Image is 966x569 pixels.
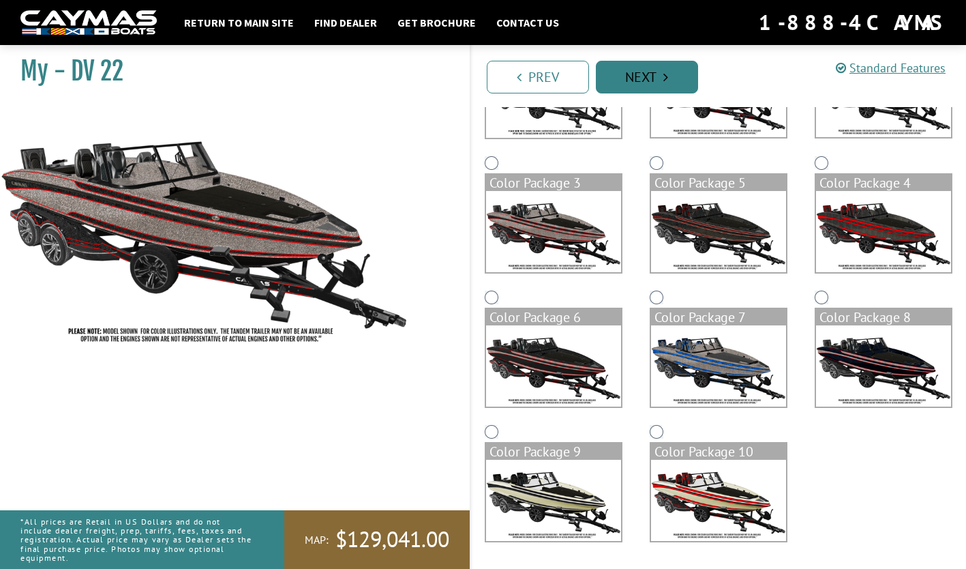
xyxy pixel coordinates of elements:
div: Color Package 5 [651,175,786,191]
img: color_package_367.png [486,325,621,407]
div: Color Package 6 [486,309,621,325]
a: Standard Features [836,60,946,76]
img: color_package_368.png [651,325,786,407]
img: color_package_370.png [486,460,621,541]
div: Color Package 7 [651,309,786,325]
img: color_package_366.png [816,191,951,272]
div: Color Package 9 [486,443,621,460]
img: color_package_365.png [651,191,786,272]
a: Next [596,61,698,93]
img: color_package_369.png [816,325,951,407]
div: Color Package 4 [816,175,951,191]
div: Color Package 10 [651,443,786,460]
a: Get Brochure [391,14,483,31]
div: Color Package 8 [816,309,951,325]
span: $129,041.00 [335,525,449,554]
a: Find Dealer [307,14,384,31]
a: MAP:$129,041.00 [284,510,470,569]
img: color_package_371.png [651,460,786,541]
p: *All prices are Retail in US Dollars and do not include dealer freight, prep, tariffs, fees, taxe... [20,510,254,569]
div: 1-888-4CAYMAS [759,8,946,38]
span: MAP: [305,533,329,547]
a: Return to main site [177,14,301,31]
img: color_package_364.png [486,191,621,272]
h1: My - DV 22 [20,56,436,87]
img: white-logo-c9c8dbefe5ff5ceceb0f0178aa75bf4bb51f6bca0971e226c86eb53dfe498488.png [20,10,157,35]
div: Color Package 3 [486,175,621,191]
a: Prev [487,61,589,93]
a: Contact Us [489,14,566,31]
